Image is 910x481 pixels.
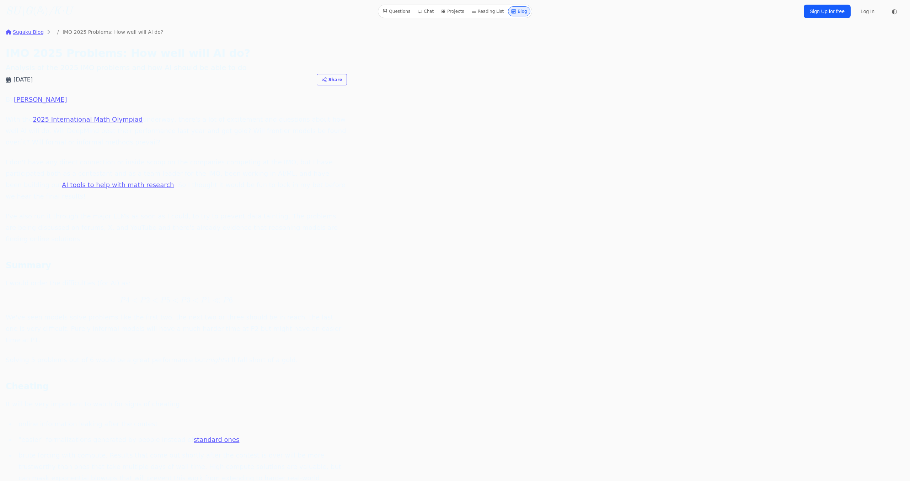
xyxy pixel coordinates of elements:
[207,295,211,305] span: 1
[14,96,67,103] a: [PERSON_NAME]
[166,295,170,305] span: 5
[229,295,233,305] span: 6
[194,436,239,443] a: standard ones
[152,295,158,305] span: <
[6,63,347,73] h2: Analysis of the 2025 IMO problems and how AI should be able to do
[172,295,178,305] span: <
[193,295,199,305] span: <
[132,295,138,305] span: <
[205,356,224,364] em: might
[62,181,174,189] a: AI tools to help with math research
[140,297,145,304] span: P
[6,157,347,202] p: I don't have any direct connection or inside scoop on the companies competing at the IMO, but I h...
[6,6,33,17] i: SU\G
[6,259,347,272] h3: Summary
[213,295,221,305] span: ≪
[16,434,347,445] li: "easier" formalizations generated by people instead of
[438,6,467,16] a: Projects
[856,5,879,18] a: Log In
[33,116,143,123] a: 2025 International Math Olympiad
[887,4,901,18] button: ◐
[380,6,413,16] a: Questions
[328,76,342,83] span: Share
[6,47,347,60] h1: IMO 2025 Problems: How well will AI do?
[6,398,347,410] p: It will be very important to watch for signs of cheating
[120,297,125,304] span: P
[6,277,347,346] p: I would order the difficulties (for AI) as: We've seen models solve problems like the first two, ...
[6,28,44,36] a: Sugaku Blog
[16,418,347,430] li: online information leaking after the contest
[6,5,72,18] a: SU\G(𝔸)/K·U
[146,295,150,305] span: 2
[201,297,206,304] span: P
[53,28,163,36] li: IMO 2025 Problems: How well will AI do?
[414,6,437,16] a: Chat
[181,297,186,304] span: P
[6,211,347,245] p: I've also run it through the major LLMs as soon as I could, to try to prevent data tainting. The ...
[126,295,130,305] span: 4
[6,114,347,148] p: With the underway, there's a lot of excitement and questions about how well AI will do. Will Deep...
[892,8,897,15] span: ◐
[6,94,347,105] p: By .
[6,380,347,393] h3: Cheating
[508,6,530,16] a: Blog
[6,28,347,36] nav: breadcrumbs
[469,6,507,16] a: Reading List
[160,297,165,304] span: P
[223,297,228,304] span: P
[6,354,347,366] p: Solving 5 problems out of 6 would be a great performance but still fall short of a gold.
[14,75,33,84] time: [DATE]
[804,5,851,18] a: Sign Up for free
[48,6,72,17] i: /K·U
[187,295,191,305] span: 3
